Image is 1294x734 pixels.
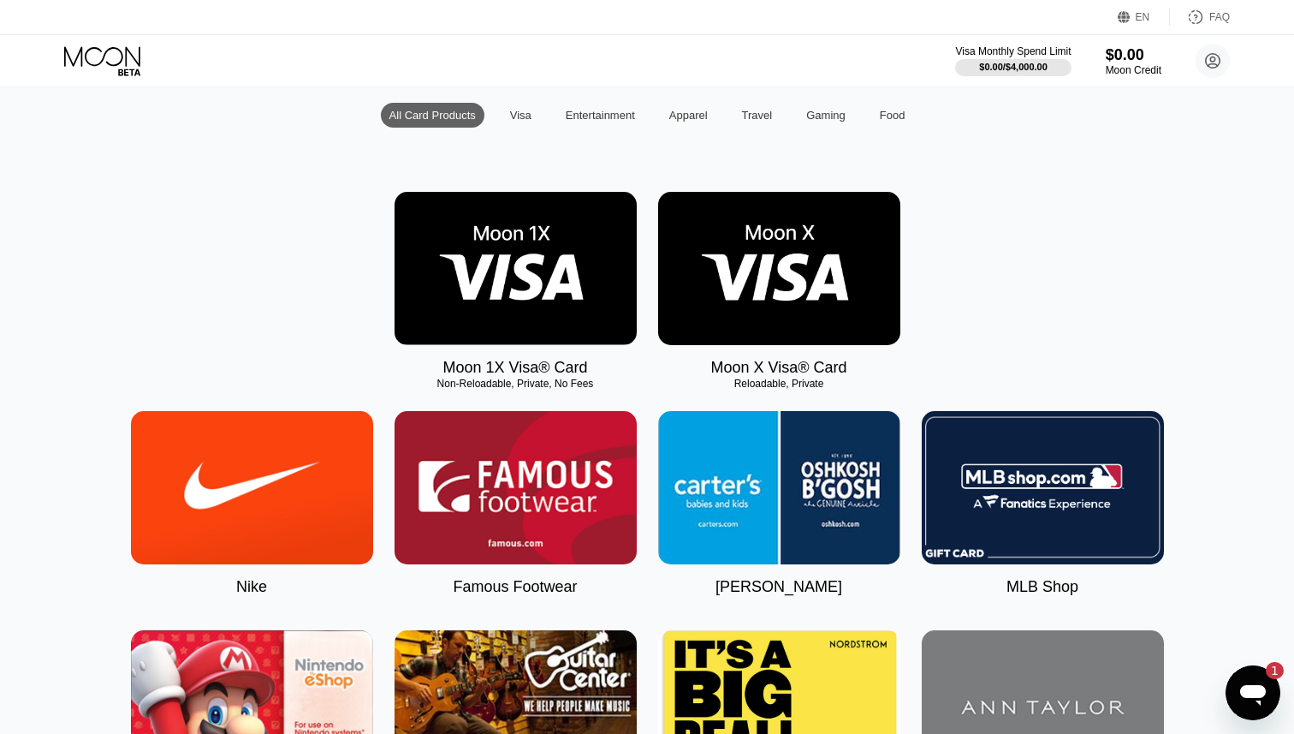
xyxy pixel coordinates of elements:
[1106,46,1161,76] div: $0.00Moon Credit
[733,103,781,128] div: Travel
[1118,9,1170,26] div: EN
[742,109,773,122] div: Travel
[510,109,531,122] div: Visa
[1226,665,1280,720] iframe: Кнопка, открывающая окно обмена сообщениями; 1 непрочитанное сообщение
[880,109,905,122] div: Food
[1006,578,1078,596] div: MLB Shop
[502,103,540,128] div: Visa
[710,359,846,377] div: Moon X Visa® Card
[395,378,637,390] div: Non-Reloadable, Private, No Fees
[661,103,716,128] div: Apparel
[806,109,846,122] div: Gaming
[871,103,914,128] div: Food
[381,103,484,128] div: All Card Products
[669,109,708,122] div: Apparel
[557,103,644,128] div: Entertainment
[1249,662,1284,679] iframe: Число непрочитанных сообщений
[715,578,842,596] div: [PERSON_NAME]
[955,45,1071,76] div: Visa Monthly Spend Limit$0.00/$4,000.00
[955,45,1071,57] div: Visa Monthly Spend Limit
[1209,11,1230,23] div: FAQ
[1106,64,1161,76] div: Moon Credit
[1136,11,1150,23] div: EN
[979,62,1048,72] div: $0.00 / $4,000.00
[453,578,577,596] div: Famous Footwear
[1106,46,1161,64] div: $0.00
[442,359,587,377] div: Moon 1X Visa® Card
[236,578,267,596] div: Nike
[389,109,476,122] div: All Card Products
[1170,9,1230,26] div: FAQ
[566,109,635,122] div: Entertainment
[798,103,854,128] div: Gaming
[658,378,900,390] div: Reloadable, Private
